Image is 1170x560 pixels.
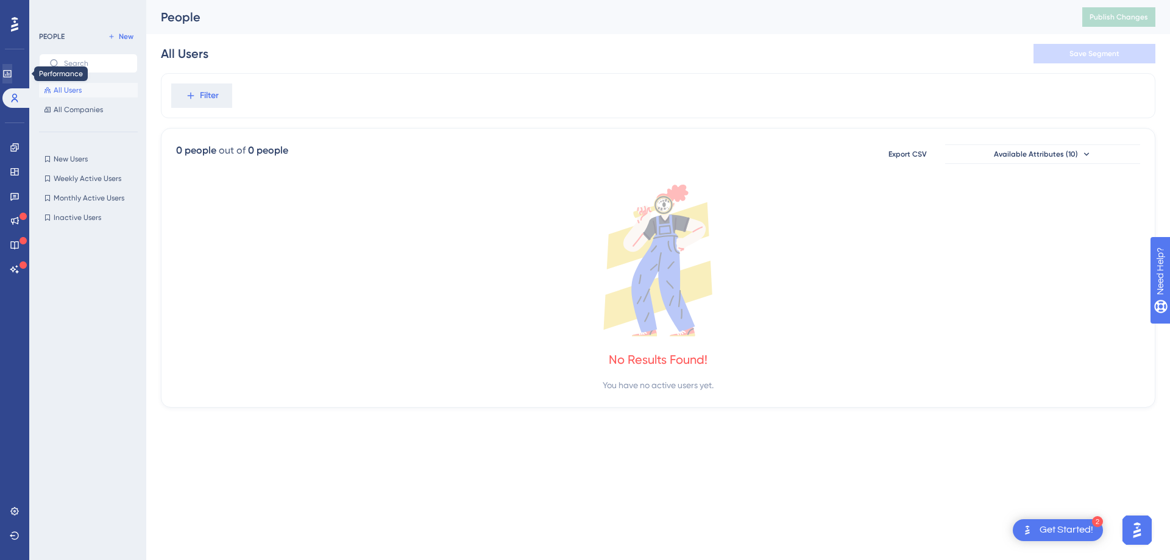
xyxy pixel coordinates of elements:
span: Inactive Users [54,213,101,222]
input: Search [64,59,127,68]
span: New [119,32,133,41]
span: All Users [54,85,82,95]
div: Open Get Started! checklist, remaining modules: 2 [1013,519,1103,541]
span: Monthly Active Users [54,193,124,203]
div: 0 people [248,143,288,158]
div: All Users [161,45,208,62]
div: People [161,9,1052,26]
span: Filter [200,88,219,103]
button: Save Segment [1033,44,1155,63]
span: All Companies [54,105,103,115]
span: Need Help? [29,3,76,18]
button: All Companies [39,102,138,117]
button: New Users [39,152,138,166]
span: Export CSV [888,149,927,159]
div: You have no active users yet. [603,378,714,392]
div: 0 people [176,143,216,158]
span: Save Segment [1069,49,1119,58]
div: Get Started! [1040,523,1093,537]
span: New Users [54,154,88,164]
button: Publish Changes [1082,7,1155,27]
iframe: UserGuiding AI Assistant Launcher [1119,512,1155,548]
button: Available Attributes (10) [945,144,1140,164]
span: Publish Changes [1090,12,1148,22]
button: Weekly Active Users [39,171,138,186]
button: New [104,29,138,44]
span: Available Attributes (10) [994,149,1078,159]
div: 2 [1092,516,1103,527]
button: Filter [171,83,232,108]
img: launcher-image-alternative-text [1020,523,1035,537]
button: Monthly Active Users [39,191,138,205]
button: Export CSV [877,144,938,164]
div: out of [219,143,246,158]
button: All Users [39,83,138,97]
div: PEOPLE [39,32,65,41]
button: Inactive Users [39,210,138,225]
span: Weekly Active Users [54,174,121,183]
div: No Results Found! [609,351,707,368]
